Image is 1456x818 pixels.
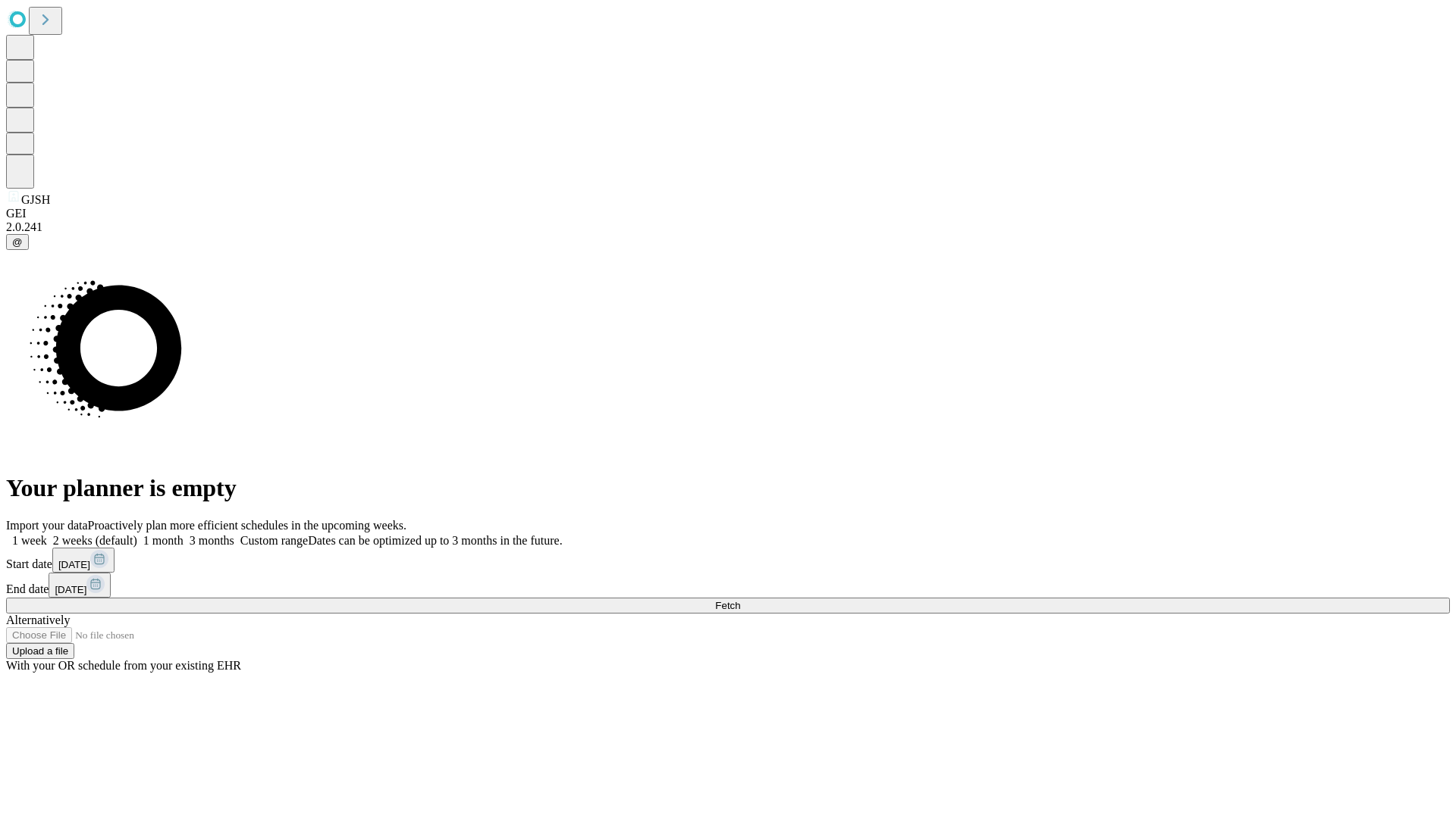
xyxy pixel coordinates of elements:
div: Start date [6,548,1450,573]
span: Dates can be optimized up to 3 months in the future. [308,534,562,547]
span: Proactively plan more efficient schedules in the upcoming weeks. [88,519,406,532]
div: GEI [6,207,1450,220]
div: End date [6,573,1450,598]
button: Upload a file [6,643,74,659]
span: GJSH [21,193,50,206]
div: 2.0.241 [6,220,1450,234]
button: [DATE] [49,573,111,598]
span: 3 months [190,534,234,547]
span: Custom range [240,534,308,547]
span: 2 weeks (default) [53,534,137,547]
span: [DATE] [58,559,90,570]
span: Alternatively [6,613,70,626]
span: [DATE] [55,584,86,595]
span: With your OR schedule from your existing EHR [6,659,241,672]
button: Fetch [6,598,1450,613]
button: [DATE] [52,548,115,573]
span: 1 week [12,534,47,547]
span: Fetch [715,600,740,611]
span: Import your data [6,519,88,532]
span: 1 month [143,534,184,547]
button: @ [6,234,29,250]
span: @ [12,236,23,248]
h1: Your planner is empty [6,474,1450,502]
